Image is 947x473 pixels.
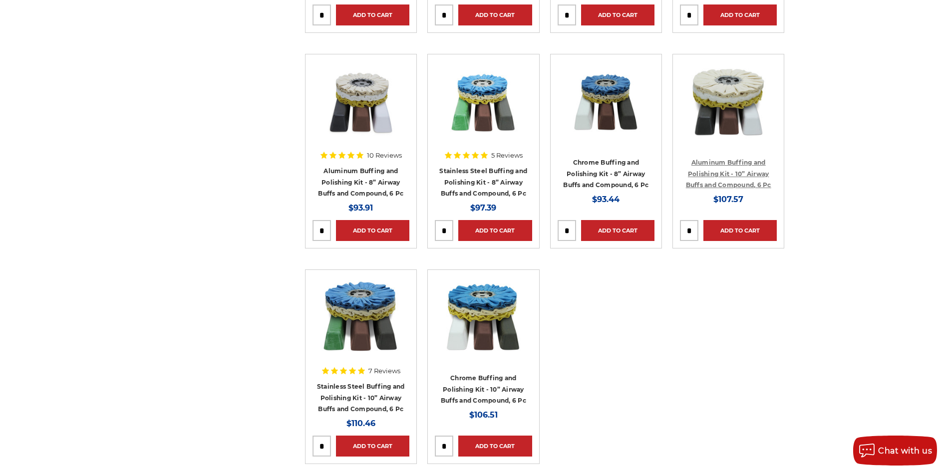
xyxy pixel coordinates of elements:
[491,152,523,159] span: 5 Reviews
[563,159,648,189] a: Chrome Buffing and Polishing Kit - 8” Airway Buffs and Compound, 6 Pc
[558,61,654,158] a: 8 inch airway buffing wheel and compound kit for chrome
[348,203,373,213] span: $93.91
[439,167,527,197] a: Stainless Steel Buffing and Polishing Kit - 8” Airway Buffs and Compound, 6 Pc
[878,446,932,456] span: Chat with us
[346,419,375,428] span: $110.46
[313,61,409,158] a: 8 inch airway buffing wheel and compound kit for aluminum
[694,91,763,111] a: Quick view
[581,4,654,25] a: Add to Cart
[680,61,777,158] a: 10 inch airway buff and polishing compound kit for aluminum
[318,167,403,197] a: Aluminum Buffing and Polishing Kit - 8” Airway Buffs and Compound, 6 Pc
[449,91,518,111] a: Quick view
[336,4,409,25] a: Add to Cart
[592,195,620,204] span: $93.44
[336,220,409,241] a: Add to Cart
[321,277,401,357] img: 10 inch airway buff and polishing compound kit for stainless steel
[458,220,532,241] a: Add to Cart
[572,91,640,111] a: Quick view
[566,61,646,141] img: 8 inch airway buffing wheel and compound kit for chrome
[449,307,518,327] a: Quick view
[321,61,401,141] img: 8 inch airway buffing wheel and compound kit for aluminum
[581,220,654,241] a: Add to Cart
[703,220,777,241] a: Add to Cart
[443,61,523,141] img: 8 inch airway buffing wheel and compound kit for stainless steel
[435,61,532,158] a: 8 inch airway buffing wheel and compound kit for stainless steel
[326,307,395,327] a: Quick view
[313,277,409,374] a: 10 inch airway buff and polishing compound kit for stainless steel
[469,410,498,420] span: $106.51
[317,383,405,413] a: Stainless Steel Buffing and Polishing Kit - 10” Airway Buffs and Compound, 6 Pc
[688,61,768,141] img: 10 inch airway buff and polishing compound kit for aluminum
[326,91,395,111] a: Quick view
[458,436,532,457] a: Add to Cart
[435,277,532,374] a: 10 inch airway buff and polishing compound kit for chrome
[368,368,400,374] span: 7 Reviews
[686,159,771,189] a: Aluminum Buffing and Polishing Kit - 10” Airway Buffs and Compound, 6 Pc
[470,203,496,213] span: $97.39
[853,436,937,466] button: Chat with us
[703,4,777,25] a: Add to Cart
[713,195,743,204] span: $107.57
[367,152,402,159] span: 10 Reviews
[443,277,523,357] img: 10 inch airway buff and polishing compound kit for chrome
[441,374,526,404] a: Chrome Buffing and Polishing Kit - 10” Airway Buffs and Compound, 6 Pc
[336,436,409,457] a: Add to Cart
[458,4,532,25] a: Add to Cart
